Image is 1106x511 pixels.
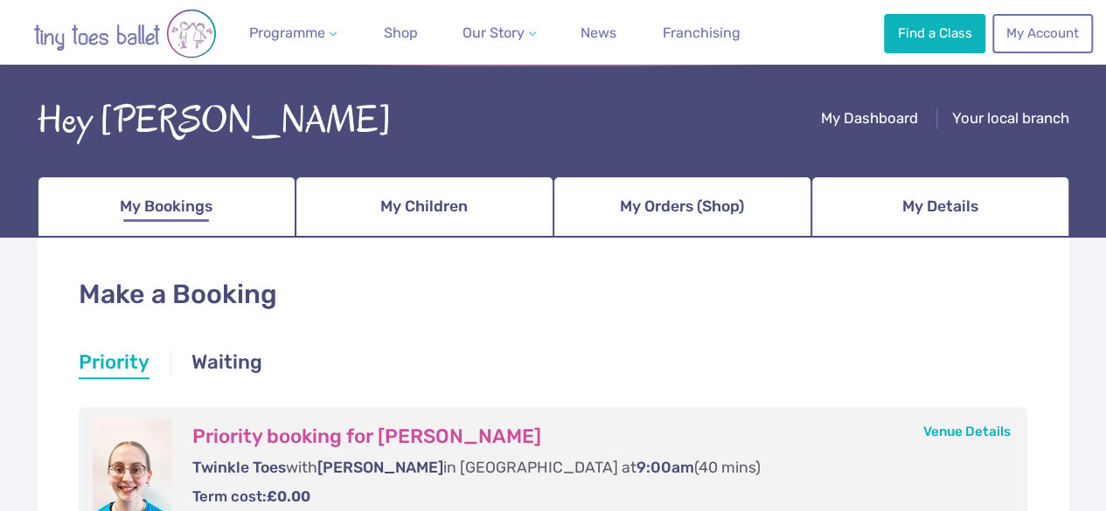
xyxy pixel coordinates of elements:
[20,9,230,59] img: tiny toes ballet
[377,16,425,51] a: Shop
[296,176,553,238] a: My Children
[38,93,392,148] div: Hey [PERSON_NAME]
[811,176,1069,238] a: My Details
[249,24,325,41] span: Programme
[821,109,918,127] span: My Dashboard
[317,459,443,476] span: [PERSON_NAME]
[267,487,310,505] strong: £0.00
[656,16,748,51] a: Franchising
[952,109,1069,131] a: Your local branch
[120,191,212,222] span: My Bookings
[663,24,741,41] span: Franchising
[923,424,1011,439] a: Venue Details
[463,24,525,41] span: Our Story
[952,109,1069,127] span: Your local branch
[620,191,744,222] span: My Orders (Shop)
[79,276,1028,314] h1: Make a Booking
[456,16,543,51] a: Our Story
[384,24,418,41] span: Shop
[191,349,262,380] a: Waiting
[380,191,468,222] span: My Children
[242,16,344,51] a: Programme
[574,16,623,51] a: News
[192,487,993,508] p: Term cost:
[884,14,985,52] a: Find a Class
[992,14,1092,52] a: My Account
[192,425,993,449] h3: Priority booking for [PERSON_NAME]
[581,24,616,41] span: News
[902,191,978,222] span: My Details
[821,109,918,131] a: My Dashboard
[38,176,296,238] a: My Bookings
[636,459,694,476] span: 9:00am
[192,457,993,479] p: with in [GEOGRAPHIC_DATA] at (40 mins)
[192,459,286,476] span: Twinkle Toes
[553,176,811,238] a: My Orders (Shop)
